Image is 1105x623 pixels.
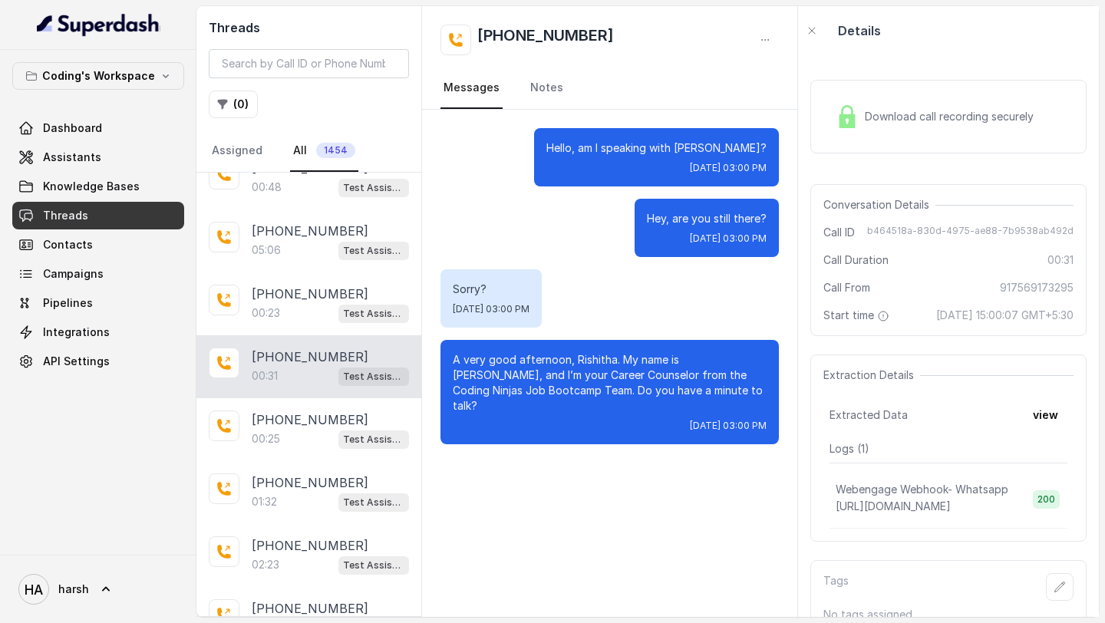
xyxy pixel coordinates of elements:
a: harsh [12,568,184,611]
h2: Threads [209,18,409,37]
p: Hey, are you still there? [647,211,767,226]
span: b464518a-830d-4975-ae88-7b9538ab492d [867,225,1074,240]
span: Download call recording securely [865,109,1040,124]
button: (0) [209,91,258,118]
p: 00:25 [252,431,280,447]
img: Lock Icon [836,105,859,128]
a: Contacts [12,231,184,259]
span: harsh [58,582,89,597]
p: [PHONE_NUMBER] [252,536,368,555]
input: Search by Call ID or Phone Number [209,49,409,78]
p: [PHONE_NUMBER] [252,599,368,618]
p: [PHONE_NUMBER] [252,285,368,303]
span: [DATE] 03:00 PM [690,162,767,174]
p: 01:32 [252,494,277,509]
span: Pipelines [43,295,93,311]
span: 917569173295 [1000,280,1074,295]
span: 200 [1033,490,1060,509]
span: [DATE] 03:00 PM [690,420,767,432]
nav: Tabs [209,130,409,172]
a: API Settings [12,348,184,375]
span: Assistants [43,150,101,165]
p: 00:31 [252,368,278,384]
a: Integrations [12,318,184,346]
a: Assistants [12,143,184,171]
a: Assigned [209,130,266,172]
a: Threads [12,202,184,229]
p: Test Assistant- 2 [343,369,404,384]
p: A very good afternoon, Rishitha. My name is [PERSON_NAME], and I’m your Career Counselor from the... [453,352,767,414]
span: Call From [823,280,870,295]
span: Extraction Details [823,368,920,383]
p: 00:23 [252,305,280,321]
span: Conversation Details [823,197,935,213]
p: Tags [823,573,849,601]
span: API Settings [43,354,110,369]
p: Test Assistant- 2 [343,306,404,321]
button: Coding's Workspace [12,62,184,90]
p: Test Assistant- 2 [343,180,404,196]
p: Hello, am I speaking with [PERSON_NAME]? [546,140,767,156]
p: 00:48 [252,180,282,195]
a: Campaigns [12,260,184,288]
p: Sorry? [453,282,529,297]
a: Messages [440,68,503,109]
p: [PHONE_NUMBER] [252,348,368,366]
span: Campaigns [43,266,104,282]
a: Dashboard [12,114,184,142]
button: view [1024,401,1067,429]
p: Webengage Webhook- Whatsapp [836,482,1008,497]
span: Dashboard [43,120,102,136]
span: Threads [43,208,88,223]
span: 1454 [316,143,355,158]
p: Test Assistant- 2 [343,432,404,447]
span: Knowledge Bases [43,179,140,194]
span: [URL][DOMAIN_NAME] [836,499,951,513]
p: No tags assigned [823,607,1074,622]
span: [DATE] 03:00 PM [690,232,767,245]
p: [PHONE_NUMBER] [252,473,368,492]
p: Details [838,21,881,40]
a: Notes [527,68,566,109]
p: Test Assistant- 2 [343,243,404,259]
img: light.svg [37,12,160,37]
text: HA [25,582,43,598]
span: Extracted Data [830,407,908,423]
span: Contacts [43,237,93,252]
nav: Tabs [440,68,779,109]
p: Logs ( 1 ) [830,441,1067,457]
p: 02:23 [252,557,279,572]
span: [DATE] 15:00:07 GMT+5:30 [936,308,1074,323]
span: [DATE] 03:00 PM [453,303,529,315]
p: Test Assistant- 2 [343,558,404,573]
span: Call ID [823,225,855,240]
p: 05:06 [252,242,281,258]
span: Integrations [43,325,110,340]
p: [PHONE_NUMBER] [252,222,368,240]
p: Coding's Workspace [42,67,155,85]
span: Start time [823,308,892,323]
h2: [PHONE_NUMBER] [477,25,614,55]
a: All1454 [290,130,358,172]
a: Knowledge Bases [12,173,184,200]
p: Test Assistant- 2 [343,495,404,510]
span: 00:31 [1047,252,1074,268]
p: [PHONE_NUMBER] [252,410,368,429]
span: Call Duration [823,252,889,268]
a: Pipelines [12,289,184,317]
